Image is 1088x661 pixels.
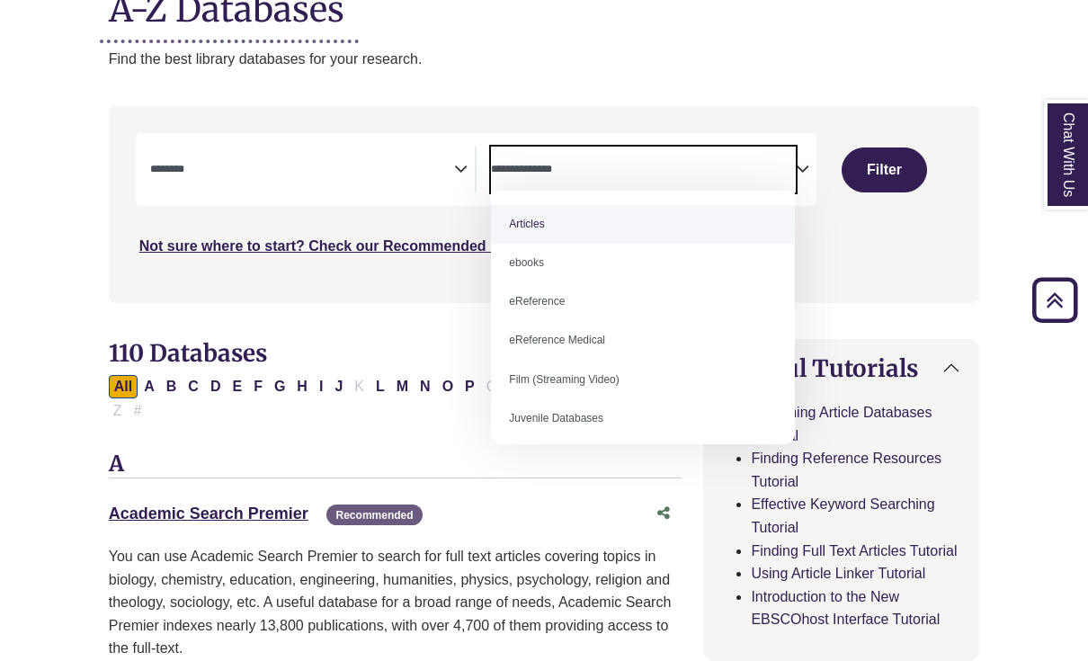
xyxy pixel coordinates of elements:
[329,375,348,398] button: Filter Results J
[138,375,160,398] button: Filter Results A
[109,545,682,660] p: You can use Academic Search Premier to search for full text articles covering topics in biology, ...
[109,375,138,398] button: All
[161,375,183,398] button: Filter Results B
[751,566,925,581] a: Using Article Linker Tutorial
[109,338,267,368] span: 110 Databases
[269,375,290,398] button: Filter Results G
[491,282,795,321] li: eReference
[227,375,247,398] button: Filter Results E
[109,378,680,417] div: Alpha-list to filter by first letter of database name
[491,321,795,360] li: eReference Medical
[248,375,268,398] button: Filter Results F
[370,375,390,398] button: Filter Results L
[1026,288,1084,312] a: Back to Top
[205,375,227,398] button: Filter Results D
[291,375,313,398] button: Filter Results H
[437,375,459,398] button: Filter Results O
[326,505,422,525] span: Recommended
[704,340,978,397] button: Helpful Tutorials
[751,451,941,489] a: Finding Reference Resources Tutorial
[150,164,455,178] textarea: Search
[183,375,204,398] button: Filter Results C
[109,106,980,302] nav: Search filters
[391,375,414,398] button: Filter Results M
[415,375,436,398] button: Filter Results N
[491,205,795,244] li: Articles
[491,399,795,438] li: Juvenile Databases
[109,48,980,71] p: Find the best library databases for your research.
[751,543,957,558] a: Finding Full Text Articles Tutorial
[491,361,795,399] li: Film (Streaming Video)
[314,375,328,398] button: Filter Results I
[751,496,934,535] a: Effective Keyword Searching Tutorial
[139,238,566,254] a: Not sure where to start? Check our Recommended Databases.
[842,147,928,192] button: Submit for Search Results
[491,164,796,178] textarea: Search
[459,375,480,398] button: Filter Results P
[646,496,682,531] button: Share this database
[109,505,308,523] a: Academic Search Premier
[751,405,932,443] a: Searching Article Databases Tutorial
[109,451,682,478] h3: A
[491,244,795,282] li: ebooks
[751,589,940,628] a: Introduction to the New EBSCOhost Interface Tutorial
